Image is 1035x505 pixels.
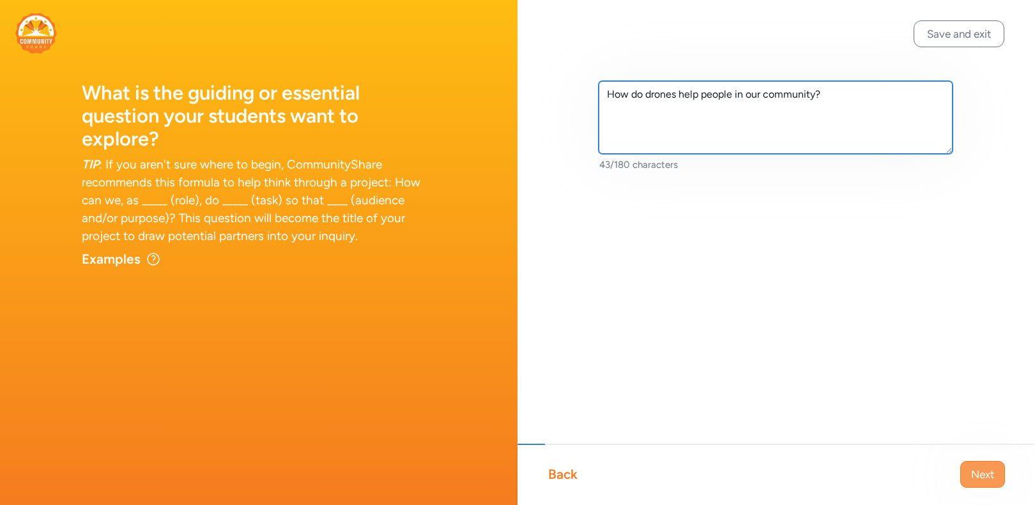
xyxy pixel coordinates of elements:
[82,156,436,245] div: : If you aren't sure where to begin, CommunityShare recommends this formula to help think through...
[82,157,99,172] span: TIP
[82,82,436,151] h1: What is the guiding or essential question your students want to explore?
[914,20,1004,47] button: Save and exit
[15,13,57,54] img: logo
[960,461,1005,488] button: Next
[971,467,994,482] span: Next
[548,465,578,483] div: Back
[82,250,141,268] div: Examples
[599,81,953,154] textarea: How do drones help people in our community?
[599,158,953,171] div: 43/180 characters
